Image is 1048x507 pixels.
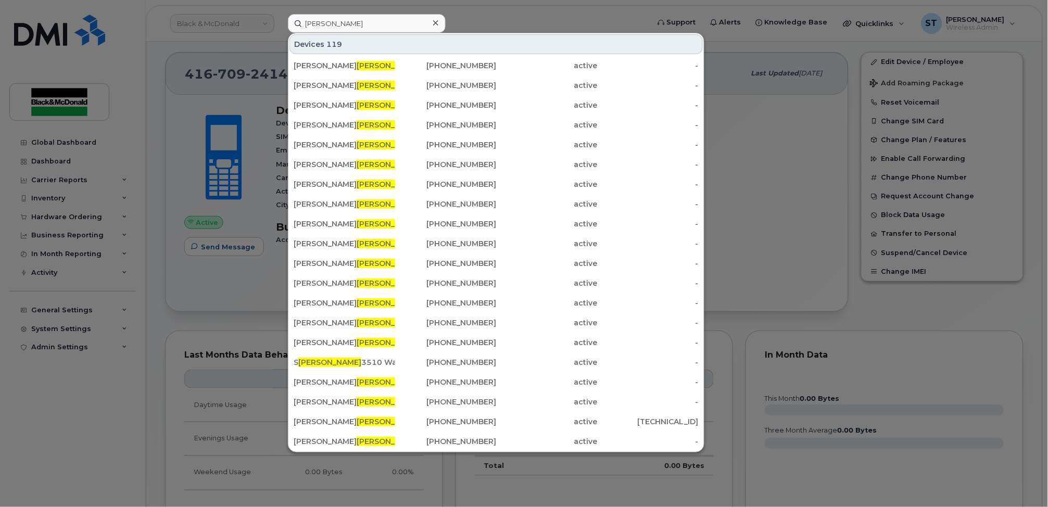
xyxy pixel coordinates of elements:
div: [PHONE_NUMBER] [395,436,497,447]
div: [PERSON_NAME] 49 [294,436,395,447]
a: [PERSON_NAME][PERSON_NAME]39[PHONE_NUMBER]active- [289,313,703,332]
span: [PERSON_NAME] [357,140,420,149]
span: [PERSON_NAME] [357,338,420,347]
span: [PERSON_NAME] [298,358,361,367]
div: [PHONE_NUMBER] [395,80,497,91]
div: - [598,238,699,249]
div: [PHONE_NUMBER] [395,238,497,249]
div: active [496,298,598,308]
div: active [496,278,598,288]
a: [PERSON_NAME][PERSON_NAME]Tablet 24[PHONE_NUMBER]active- [289,333,703,352]
span: [PERSON_NAME] [357,120,420,130]
div: active [496,377,598,387]
div: S 3510 Waterprojects [294,357,395,367]
div: [PERSON_NAME] 43 [294,60,395,71]
div: [PHONE_NUMBER] [395,258,497,269]
span: [PERSON_NAME] [357,318,420,327]
div: active [496,318,598,328]
div: [PERSON_NAME] [294,140,395,150]
div: [PHONE_NUMBER] [395,60,497,71]
div: - [598,377,699,387]
div: active [496,258,598,269]
a: [PERSON_NAME][PERSON_NAME]20[PHONE_NUMBER]active- [289,294,703,312]
div: [PERSON_NAME] 24 [294,219,395,229]
div: [PERSON_NAME] 28 [294,159,395,170]
div: - [598,60,699,71]
div: - [598,100,699,110]
div: - [598,140,699,150]
div: active [496,140,598,150]
div: - [598,199,699,209]
span: [PERSON_NAME] [357,199,420,209]
a: [PERSON_NAME][PERSON_NAME]46[PHONE_NUMBER]active- [289,373,703,391]
div: [PHONE_NUMBER] [395,199,497,209]
div: active [496,199,598,209]
div: [PERSON_NAME] 30 [294,80,395,91]
div: active [496,60,598,71]
div: [PHONE_NUMBER] [395,377,497,387]
div: [PHONE_NUMBER] [395,337,497,348]
div: active [496,120,598,130]
div: - [598,278,699,288]
a: [PERSON_NAME][PERSON_NAME]28[PHONE_NUMBER]active- [289,155,703,174]
span: [PERSON_NAME] [357,259,420,268]
div: - [598,357,699,367]
div: active [496,337,598,348]
div: [PERSON_NAME] [294,179,395,189]
div: [TECHNICAL_ID] [598,416,699,427]
div: [PERSON_NAME] 27 [294,199,395,209]
a: [PERSON_NAME][PERSON_NAME]25[PHONE_NUMBER]active- [289,274,703,293]
div: [PERSON_NAME] 25 [294,278,395,288]
div: [PHONE_NUMBER] [395,357,497,367]
div: [PHONE_NUMBER] [395,120,497,130]
span: [PERSON_NAME] [357,100,420,110]
div: [PHONE_NUMBER] [395,219,497,229]
div: - [598,436,699,447]
span: [PERSON_NAME] [357,81,420,90]
div: - [598,120,699,130]
a: [PERSON_NAME][PERSON_NAME]14[PHONE_NUMBER]active- [289,234,703,253]
div: [PHONE_NUMBER] [395,318,497,328]
span: [PERSON_NAME] [357,377,420,387]
span: [PERSON_NAME] [357,397,420,407]
div: active [496,100,598,110]
a: [PERSON_NAME][PERSON_NAME]49[PHONE_NUMBER]active- [289,432,703,451]
div: [PHONE_NUMBER] [395,100,497,110]
div: - [598,179,699,189]
div: [PERSON_NAME] 14 [294,238,395,249]
div: [PERSON_NAME] 25 [294,120,395,130]
div: [PHONE_NUMBER] [395,140,497,150]
span: [PERSON_NAME] [357,417,420,426]
input: Find something... [288,14,446,33]
div: [PERSON_NAME] Tablet 24 [294,337,395,348]
div: active [496,416,598,427]
a: [PERSON_NAME][PERSON_NAME]25[PHONE_NUMBER]active- [289,116,703,134]
span: [PERSON_NAME] [357,219,420,229]
span: [PERSON_NAME] [357,278,420,288]
div: [PERSON_NAME] 46 [294,377,395,387]
a: [PERSON_NAME][PERSON_NAME][PHONE_NUMBER]active- [289,135,703,154]
a: [PERSON_NAME][PERSON_NAME]17[PHONE_NUMBER]active- [289,254,703,273]
div: active [496,436,598,447]
a: [PERSON_NAME][PERSON_NAME]36[PHONE_NUMBER]active- [289,392,703,411]
div: active [496,397,598,407]
div: [PERSON_NAME] 36 [294,397,395,407]
span: [PERSON_NAME] [357,437,420,446]
a: [PERSON_NAME][PERSON_NAME][PHONE_NUMBER]active- [289,175,703,194]
div: [PHONE_NUMBER] [395,159,497,170]
div: active [496,238,598,249]
div: - [598,337,699,348]
a: [PERSON_NAME][PERSON_NAME]Tablet 6[PHONE_NUMBER]active- [289,96,703,115]
div: active [496,80,598,91]
div: - [598,298,699,308]
span: [PERSON_NAME] [357,180,420,189]
div: [PERSON_NAME] 20 [294,298,395,308]
div: - [598,318,699,328]
div: - [598,80,699,91]
div: - [598,159,699,170]
a: [PERSON_NAME][PERSON_NAME]24[PHONE_NUMBER]active- [289,214,703,233]
a: [PERSON_NAME][PERSON_NAME][PHONE_NUMBER]active[TECHNICAL_ID] [289,412,703,431]
a: [PERSON_NAME][PERSON_NAME]27[PHONE_NUMBER]active- [289,195,703,213]
span: [PERSON_NAME] [357,61,420,70]
div: [PERSON_NAME] 39 [294,318,395,328]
